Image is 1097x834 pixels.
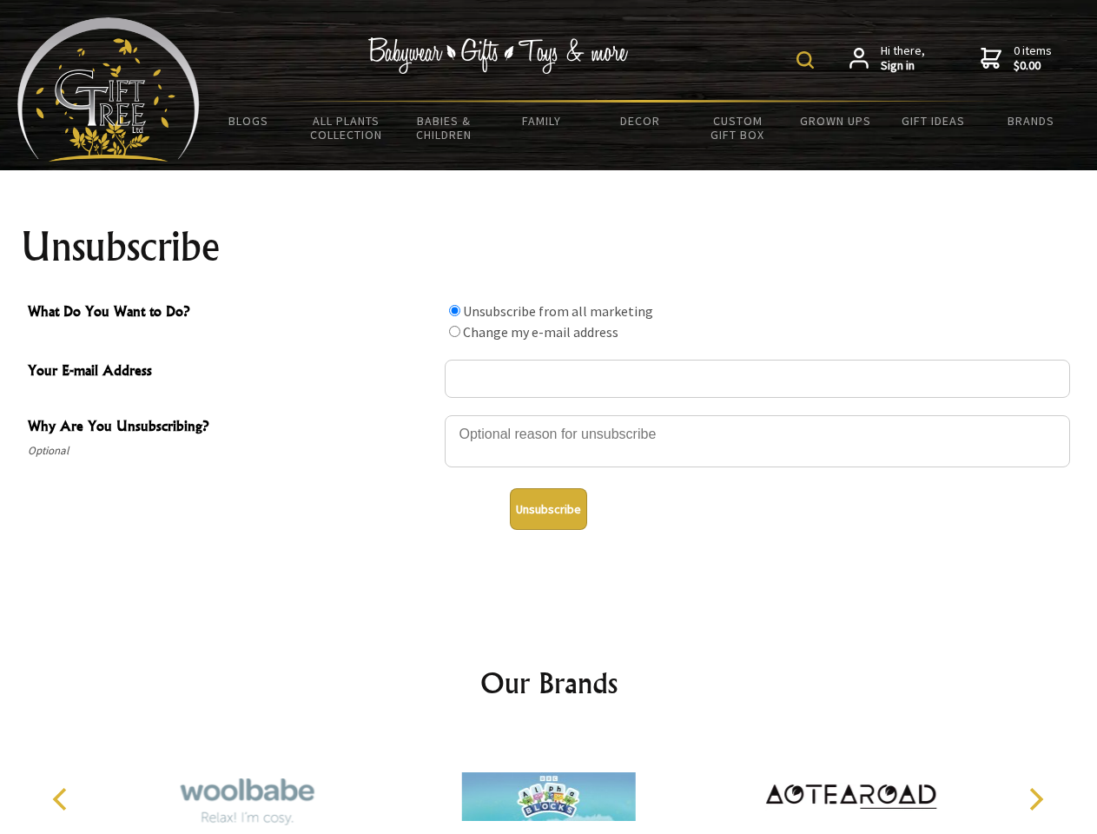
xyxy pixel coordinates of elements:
[395,103,493,153] a: Babies & Children
[298,103,396,153] a: All Plants Collection
[881,43,925,74] span: Hi there,
[881,58,925,74] strong: Sign in
[17,17,200,162] img: Babyware - Gifts - Toys and more...
[28,415,436,440] span: Why Are You Unsubscribing?
[28,440,436,461] span: Optional
[1016,780,1054,818] button: Next
[796,51,814,69] img: product search
[849,43,925,74] a: Hi there,Sign in
[1014,58,1052,74] strong: $0.00
[21,226,1077,268] h1: Unsubscribe
[884,103,982,139] a: Gift Ideas
[689,103,787,153] a: Custom Gift Box
[43,780,82,818] button: Previous
[982,103,1080,139] a: Brands
[463,302,653,320] label: Unsubscribe from all marketing
[445,360,1070,398] input: Your E-mail Address
[445,415,1070,467] textarea: Why Are You Unsubscribing?
[510,488,587,530] button: Unsubscribe
[200,103,298,139] a: BLOGS
[449,326,460,337] input: What Do You Want to Do?
[463,323,618,341] label: Change my e-mail address
[981,43,1052,74] a: 0 items$0.00
[591,103,689,139] a: Decor
[28,360,436,385] span: Your E-mail Address
[28,301,436,326] span: What Do You Want to Do?
[786,103,884,139] a: Grown Ups
[1014,43,1052,74] span: 0 items
[35,662,1063,704] h2: Our Brands
[368,37,629,74] img: Babywear - Gifts - Toys & more
[449,305,460,316] input: What Do You Want to Do?
[493,103,591,139] a: Family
